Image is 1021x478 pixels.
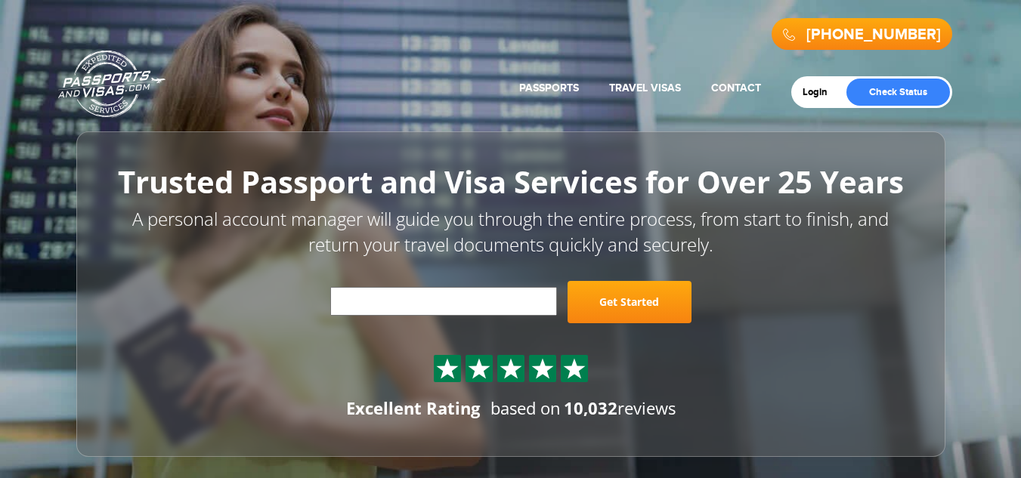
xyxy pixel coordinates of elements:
p: A personal account manager will guide you through the entire process, from start to finish, and r... [110,206,911,258]
a: Get Started [568,281,691,323]
a: Check Status [846,79,950,106]
a: Passports & [DOMAIN_NAME] [58,50,166,118]
a: Login [803,86,838,98]
strong: 10,032 [564,396,617,419]
div: Excellent Rating [346,396,480,420]
img: Sprite St [436,357,459,380]
img: Sprite St [563,357,586,380]
h1: Trusted Passport and Visa Services for Over 25 Years [110,165,911,199]
a: Passports [519,82,579,94]
a: Contact [711,82,761,94]
img: Sprite St [531,357,554,380]
span: based on [490,396,561,419]
img: Sprite St [500,357,522,380]
a: [PHONE_NUMBER] [806,26,941,44]
span: reviews [564,396,676,419]
a: Travel Visas [609,82,681,94]
img: Sprite St [468,357,490,380]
